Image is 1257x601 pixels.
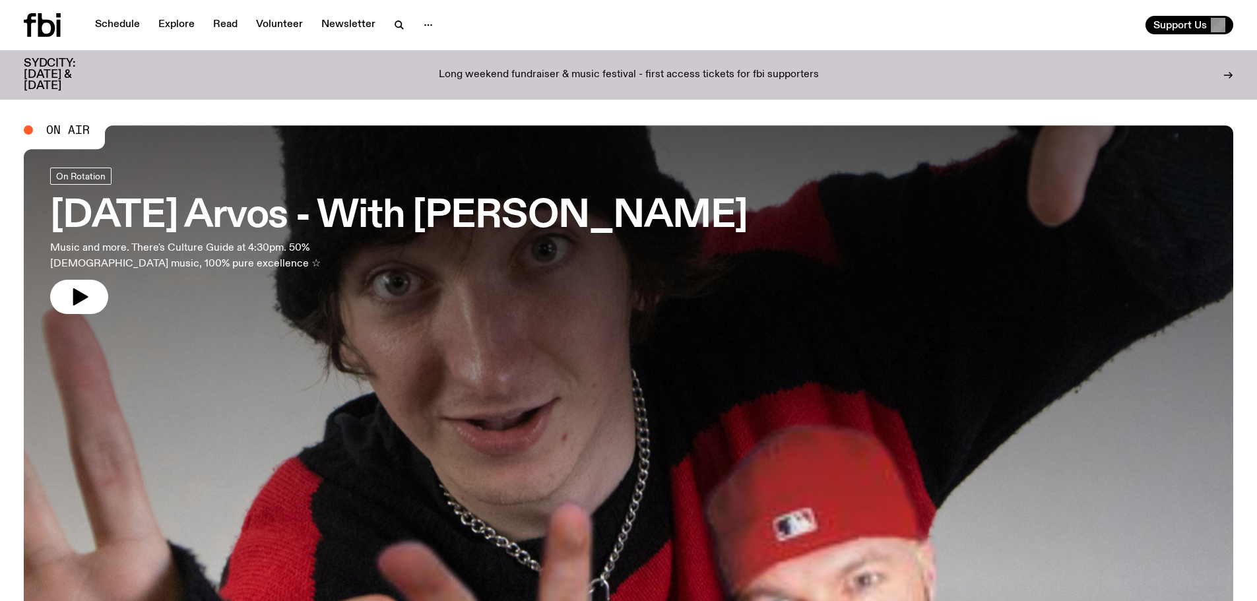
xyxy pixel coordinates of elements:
[50,168,748,314] a: [DATE] Arvos - With [PERSON_NAME]Music and more. There's Culture Guide at 4:30pm. 50% [DEMOGRAPHI...
[56,171,106,181] span: On Rotation
[1145,16,1233,34] button: Support Us
[50,240,388,272] p: Music and more. There's Culture Guide at 4:30pm. 50% [DEMOGRAPHIC_DATA] music, 100% pure excellen...
[24,58,108,92] h3: SYDCITY: [DATE] & [DATE]
[50,168,112,185] a: On Rotation
[150,16,203,34] a: Explore
[1153,19,1207,31] span: Support Us
[313,16,383,34] a: Newsletter
[50,198,748,235] h3: [DATE] Arvos - With [PERSON_NAME]
[439,69,819,81] p: Long weekend fundraiser & music festival - first access tickets for fbi supporters
[205,16,245,34] a: Read
[87,16,148,34] a: Schedule
[46,124,90,136] span: On Air
[248,16,311,34] a: Volunteer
